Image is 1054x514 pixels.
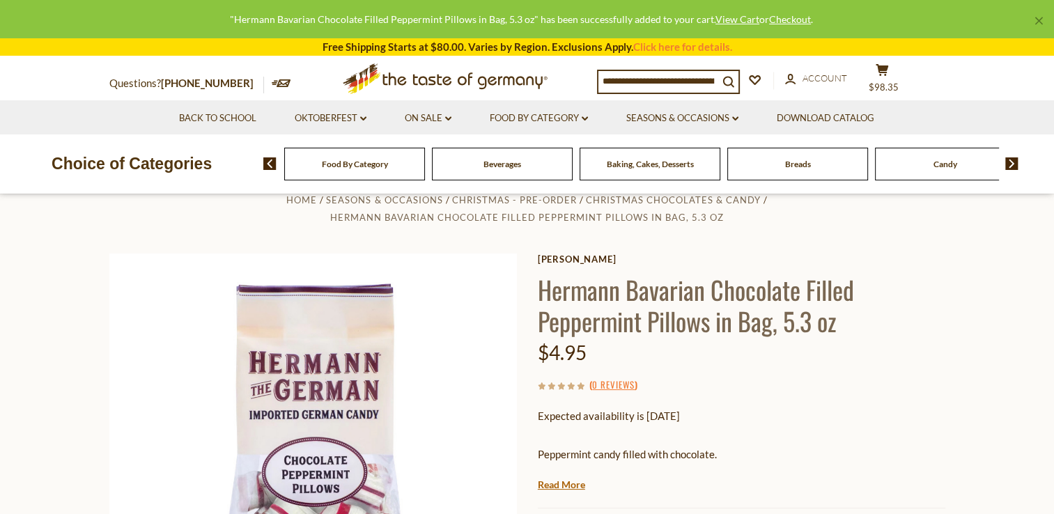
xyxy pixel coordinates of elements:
span: ( ) [589,377,637,391]
a: Download Catalog [777,111,874,126]
a: Seasons & Occasions [626,111,738,126]
div: "Hermann Bavarian Chocolate Filled Peppermint Pillows in Bag, 5.3 oz" has been successfully added... [11,11,1032,27]
a: [PHONE_NUMBER] [161,77,254,89]
p: Expected availability is [DATE] [538,407,945,425]
a: Account [785,71,847,86]
p: Produced in [GEOGRAPHIC_DATA], close to the spring of the Danube in the Swabian hills of [GEOGRAP... [538,474,945,491]
p: Questions? [109,75,264,93]
a: Oktoberfest [295,111,366,126]
a: Christmas Chocolates & Candy [586,194,761,205]
a: Candy [933,159,957,169]
a: Food By Category [322,159,388,169]
button: $98.35 [862,63,904,98]
span: $4.95 [538,341,587,364]
a: 0 Reviews [592,377,635,393]
a: Food By Category [490,111,588,126]
a: Checkout [769,13,811,25]
a: Breads [785,159,811,169]
a: Seasons & Occasions [326,194,442,205]
a: Hermann Bavarian Chocolate Filled Peppermint Pillows in Bag, 5.3 oz [330,212,724,223]
a: Baking, Cakes, Desserts [607,159,694,169]
a: Back to School [179,111,256,126]
a: [PERSON_NAME] [538,254,945,265]
a: Beverages [483,159,521,169]
a: View Cart [715,13,759,25]
a: Click here for details. [633,40,732,53]
span: $98.35 [869,81,899,93]
p: Peppermint candy filled with chocolate. [538,446,945,463]
a: Home [286,194,317,205]
a: × [1034,17,1043,25]
img: previous arrow [263,157,277,170]
span: Account [803,72,847,84]
a: Read More [538,478,585,492]
h1: Hermann Bavarian Chocolate Filled Peppermint Pillows in Bag, 5.3 oz [538,274,945,336]
img: next arrow [1005,157,1018,170]
a: On Sale [405,111,451,126]
a: Christmas - PRE-ORDER [451,194,576,205]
